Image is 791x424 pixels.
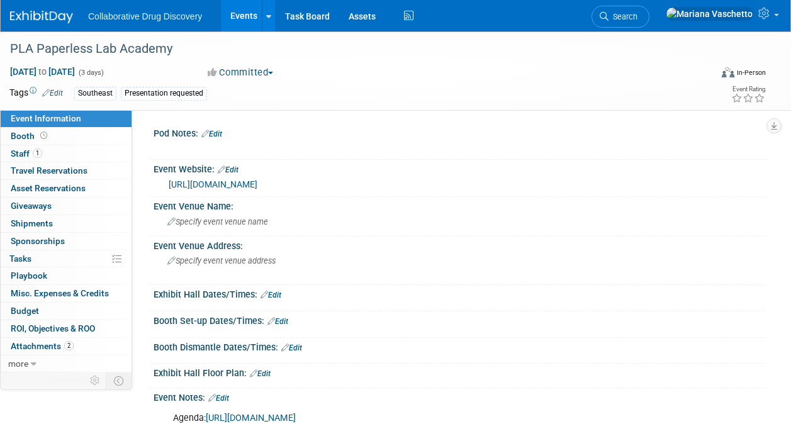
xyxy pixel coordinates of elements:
[11,183,86,193] span: Asset Reservations
[169,179,257,189] a: [URL][DOMAIN_NAME]
[203,66,278,79] button: Committed
[11,201,52,211] span: Giveaways
[36,67,48,77] span: to
[154,311,766,328] div: Booth Set-up Dates/Times:
[11,218,53,228] span: Shipments
[1,145,132,162] a: Staff1
[11,288,109,298] span: Misc. Expenses & Credits
[88,11,202,21] span: Collaborative Drug Discovery
[84,372,106,389] td: Personalize Event Tab Strip
[206,413,296,423] a: [URL][DOMAIN_NAME]
[1,110,132,127] a: Event Information
[42,89,63,98] a: Edit
[154,285,766,301] div: Exhibit Hall Dates/Times:
[11,148,42,159] span: Staff
[154,197,766,213] div: Event Venue Name:
[1,233,132,250] a: Sponsorships
[38,131,50,140] span: Booth not reserved yet
[261,291,281,299] a: Edit
[77,69,104,77] span: (3 days)
[1,285,132,302] a: Misc. Expenses & Credits
[11,306,39,316] span: Budget
[154,388,766,404] div: Event Notes:
[1,215,132,232] a: Shipments
[250,369,271,378] a: Edit
[736,68,766,77] div: In-Person
[154,364,766,380] div: Exhibit Hall Floor Plan:
[218,165,238,174] a: Edit
[208,394,229,403] a: Edit
[121,87,207,100] div: Presentation requested
[1,198,132,215] a: Giveaways
[722,67,734,77] img: Format-Inperson.png
[11,165,87,176] span: Travel Reservations
[592,6,649,28] a: Search
[731,86,765,92] div: Event Rating
[1,180,132,197] a: Asset Reservations
[6,38,701,60] div: PLA Paperless Lab Academy
[11,341,74,351] span: Attachments
[33,148,42,158] span: 1
[1,320,132,337] a: ROI, Objectives & ROO
[1,355,132,372] a: more
[656,65,766,84] div: Event Format
[74,87,116,100] div: Southeast
[10,11,73,23] img: ExhibitDay
[1,338,132,355] a: Attachments2
[8,359,28,369] span: more
[1,162,132,179] a: Travel Reservations
[9,254,31,264] span: Tasks
[154,237,766,252] div: Event Venue Address:
[11,271,47,281] span: Playbook
[9,66,76,77] span: [DATE] [DATE]
[11,236,65,246] span: Sponsorships
[154,160,766,176] div: Event Website:
[9,86,63,101] td: Tags
[64,341,74,350] span: 2
[11,113,81,123] span: Event Information
[106,372,132,389] td: Toggle Event Tabs
[1,250,132,267] a: Tasks
[281,343,302,352] a: Edit
[666,7,753,21] img: Mariana Vaschetto
[1,267,132,284] a: Playbook
[167,217,268,226] span: Specify event venue name
[154,338,766,354] div: Booth Dismantle Dates/Times:
[167,256,276,265] span: Specify event venue address
[154,124,766,140] div: Pod Notes:
[201,130,222,138] a: Edit
[1,128,132,145] a: Booth
[609,12,637,21] span: Search
[267,317,288,326] a: Edit
[11,131,50,141] span: Booth
[1,303,132,320] a: Budget
[11,323,95,333] span: ROI, Objectives & ROO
